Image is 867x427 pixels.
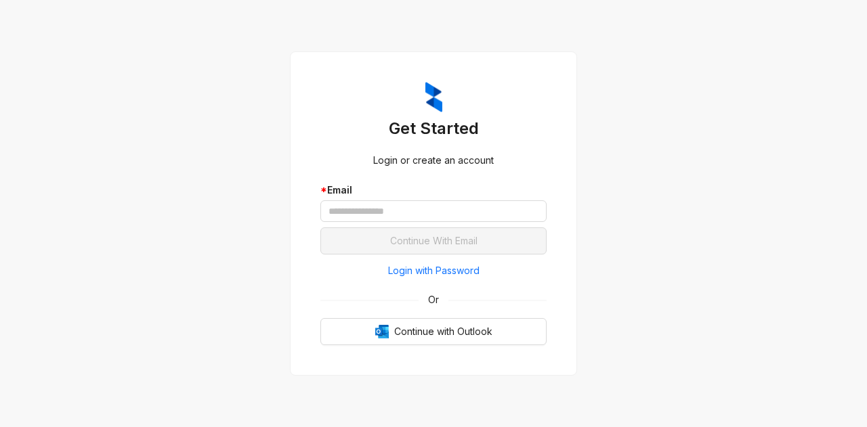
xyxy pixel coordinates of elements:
button: Continue With Email [320,227,547,254]
span: Login with Password [388,263,480,278]
button: OutlookContinue with Outlook [320,318,547,345]
img: Outlook [375,325,389,338]
button: Login with Password [320,260,547,282]
div: Login or create an account [320,153,547,168]
h3: Get Started [320,118,547,139]
img: ZumaIcon [425,82,442,113]
span: Continue with Outlook [394,324,492,339]
div: Email [320,183,547,198]
span: Or [419,292,448,307]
